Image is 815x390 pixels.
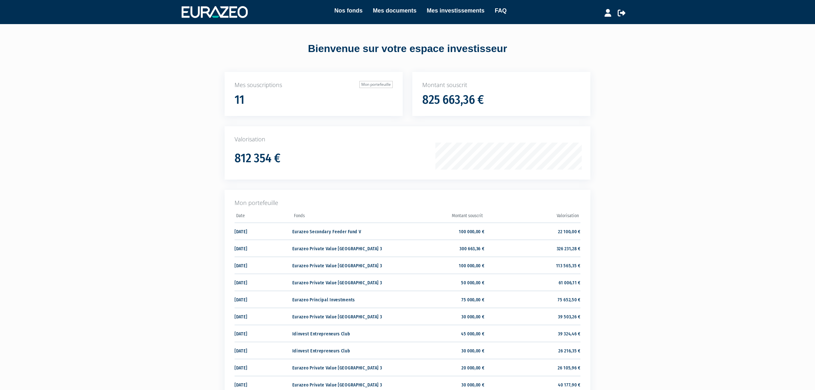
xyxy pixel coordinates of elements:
[485,274,580,291] td: 61 006,11 €
[388,223,484,240] td: 100 000,00 €
[388,308,484,325] td: 30 000,00 €
[373,6,416,15] a: Mes documents
[292,342,388,359] td: Idinvest Entrepreneurs Club
[235,257,292,274] td: [DATE]
[292,325,388,342] td: Idinvest Entrepreneurs Club
[292,291,388,308] td: Eurazeo Principal Investments
[388,291,484,308] td: 75 000,00 €
[292,308,388,325] td: Eurazeo Private Value [GEOGRAPHIC_DATA] 3
[485,342,580,359] td: 26 216,35 €
[388,240,484,257] td: 300 663,36 €
[388,359,484,376] td: 20 000,00 €
[235,291,292,308] td: [DATE]
[485,257,580,274] td: 113 565,35 €
[235,359,292,376] td: [DATE]
[495,6,507,15] a: FAQ
[388,211,484,223] th: Montant souscrit
[292,211,388,223] th: Fonds
[210,41,605,56] div: Bienvenue sur votre espace investisseur
[235,81,393,89] p: Mes souscriptions
[292,240,388,257] td: Eurazeo Private Value [GEOGRAPHIC_DATA] 3
[292,223,388,240] td: Eurazeo Secondary Feeder Fund V
[388,274,484,291] td: 50 000,00 €
[292,359,388,376] td: Eurazeo Private Value [GEOGRAPHIC_DATA] 3
[485,240,580,257] td: 326 231,28 €
[292,257,388,274] td: Eurazeo Private Value [GEOGRAPHIC_DATA] 3
[292,274,388,291] td: Eurazeo Private Value [GEOGRAPHIC_DATA] 3
[485,325,580,342] td: 39 324,46 €
[427,6,485,15] a: Mes investissements
[235,274,292,291] td: [DATE]
[235,135,580,144] p: Valorisation
[182,6,248,18] img: 1732889491-logotype_eurazeo_blanc_rvb.png
[359,81,393,88] a: Mon portefeuille
[235,199,580,207] p: Mon portefeuille
[485,211,580,223] th: Valorisation
[485,223,580,240] td: 22 100,00 €
[235,152,280,165] h1: 812 354 €
[485,359,580,376] td: 26 105,96 €
[235,325,292,342] td: [DATE]
[235,342,292,359] td: [DATE]
[235,308,292,325] td: [DATE]
[235,240,292,257] td: [DATE]
[388,342,484,359] td: 30 000,00 €
[485,308,580,325] td: 39 503,26 €
[235,211,292,223] th: Date
[422,81,580,89] p: Montant souscrit
[235,223,292,240] td: [DATE]
[388,325,484,342] td: 45 000,00 €
[422,93,484,107] h1: 825 663,36 €
[334,6,363,15] a: Nos fonds
[235,93,244,107] h1: 11
[388,257,484,274] td: 100 000,00 €
[485,291,580,308] td: 75 652,50 €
